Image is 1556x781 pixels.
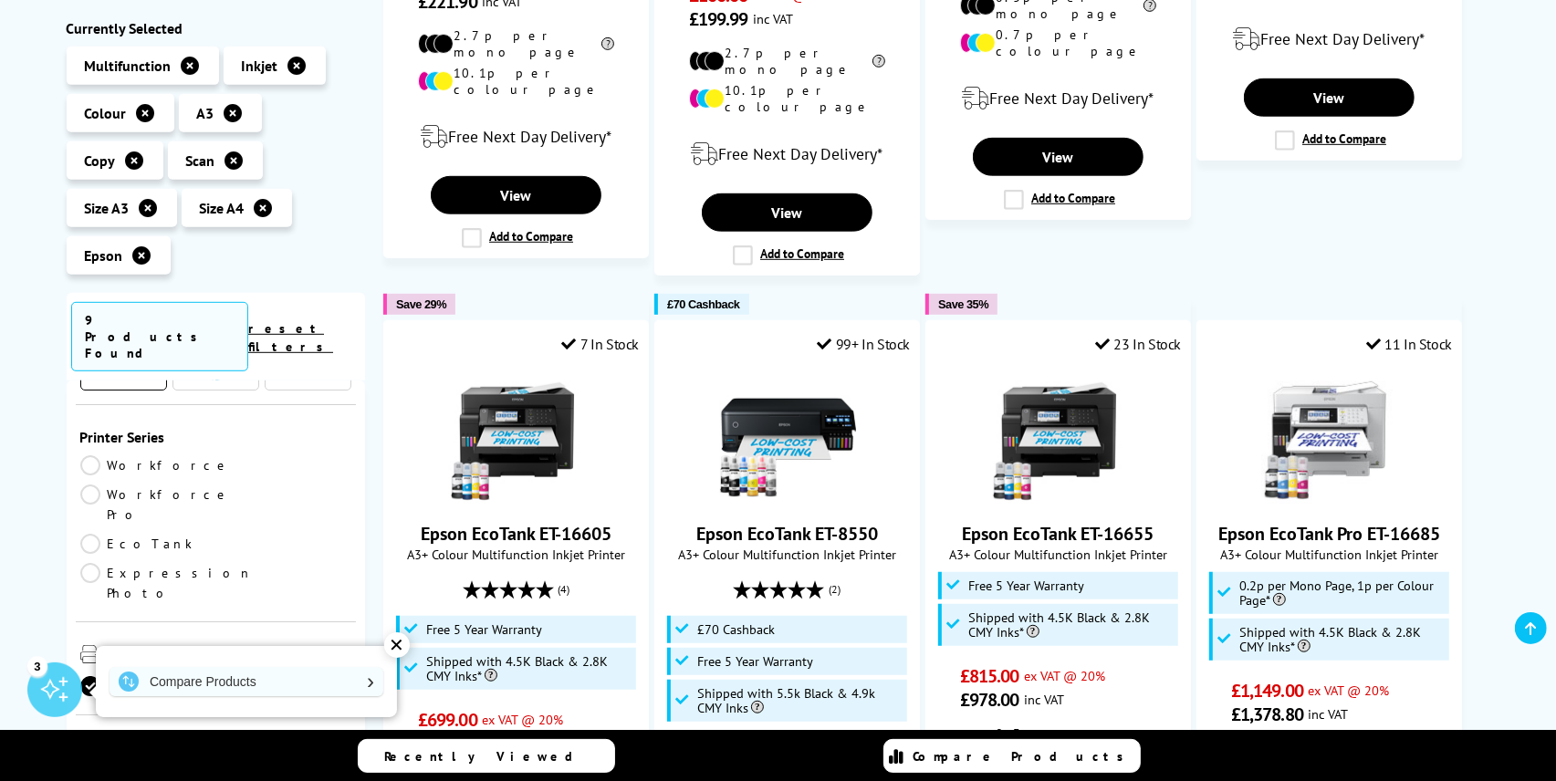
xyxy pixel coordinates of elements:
span: ex VAT @ 20% [482,711,563,728]
a: Workforce [80,454,232,474]
a: View [431,176,600,214]
span: A3+ Colour Multifunction Inkjet Printer [393,546,639,563]
button: Save 35% [925,294,997,315]
span: Save 35% [938,297,988,311]
div: modal_delivery [664,129,910,180]
span: 0.2p per Mono Page, 1p per Colour Page* [1239,578,1446,608]
span: Printer Series [80,427,352,445]
a: Epson EcoTank ET-8550 [696,522,878,546]
span: Free 5 Year Warranty [968,578,1084,593]
span: A3+ Colour Multifunction Inkjet Printer [664,546,910,563]
a: Compare Products [110,667,383,696]
span: Compare Products [914,748,1134,765]
a: View [1244,78,1414,117]
span: Multifunction [85,56,172,74]
img: Epson EcoTank ET-16655 [990,367,1127,504]
div: ✕ [384,632,410,658]
span: ex VAT @ 20% [1024,667,1105,684]
label: Add to Compare [1004,190,1115,210]
span: A3 [197,103,214,121]
div: 99+ In Stock [817,335,910,353]
span: Recently Viewed [385,748,592,765]
div: 3 [27,656,47,676]
span: Scan [186,151,215,169]
a: Workforce Pro [80,484,232,524]
span: Shipped with 4.5K Black & 2.8K CMY Inks* [1239,625,1446,654]
span: £70 Cashback [697,622,775,637]
span: Shipped with 4.5K Black & 2.8K CMY Inks* [968,610,1175,640]
span: Copy [85,151,116,169]
a: reset filters [248,319,333,354]
img: Epson EcoTank ET-8550 [719,367,856,504]
div: 11 In Stock [1366,335,1452,353]
li: 0.3p per mono page [960,725,1156,758]
a: Expression Photo [80,562,254,602]
button: £70 Cashback [654,294,748,315]
a: EcoTank [80,533,216,553]
span: £978.00 [960,688,1019,712]
span: Free 5 Year Warranty [697,654,813,669]
span: Shipped with 4.5K Black & 2.8K CMY Inks* [426,654,632,683]
label: Add to Compare [462,228,573,248]
div: 23 In Stock [1095,335,1181,353]
span: Colour [85,103,127,121]
a: Epson EcoTank Pro ET-16685 [1261,489,1398,507]
li: 10.1p per colour page [689,82,885,115]
a: Recently Viewed [358,739,615,773]
span: (4) [559,572,570,607]
li: 0.7p per colour page [960,26,1156,59]
li: 2.7p per mono page [689,45,885,78]
div: modal_delivery [935,73,1181,124]
label: Add to Compare [733,245,844,266]
a: Epson EcoTank ET-8550 [719,489,856,507]
span: Free 5 Year Warranty [426,622,542,637]
span: £1,378.80 [1231,703,1303,726]
span: £70 Cashback [667,297,739,311]
label: Add to Compare [1275,130,1386,151]
span: £815.00 [960,664,1019,688]
li: 10.1p per colour page [418,65,614,98]
a: Epson EcoTank ET-16655 [990,489,1127,507]
span: Save 29% [396,297,446,311]
span: £699.00 [418,708,477,732]
a: Epson EcoTank ET-16655 [963,522,1154,546]
a: View [702,193,872,232]
span: 9 Products Found [71,301,249,370]
span: A3+ Colour Multifunction Inkjet Printer [1206,546,1452,563]
a: View [973,138,1143,176]
span: inc VAT [753,10,793,27]
li: 2.7p per mono page [418,27,614,60]
img: Category [80,644,99,662]
span: Shipped with 5.5k Black & 4.9k CMY Inks [697,686,903,715]
a: Epson EcoTank ET-16605 [448,489,585,507]
span: Inkjet [242,56,278,74]
span: inc VAT [1024,691,1064,708]
button: Save 29% [383,294,455,315]
div: modal_delivery [1206,14,1452,65]
span: £199.99 [689,7,748,31]
img: Epson EcoTank Pro ET-16685 [1261,367,1398,504]
div: 7 In Stock [561,335,639,353]
span: Size A3 [85,198,130,216]
span: inc VAT [1308,705,1348,723]
span: (2) [830,572,841,607]
div: modal_delivery [393,111,639,162]
div: Currently Selected [67,18,366,36]
span: Epson [85,245,123,264]
span: ex VAT @ 20% [1308,682,1389,699]
a: Compare Products [883,739,1141,773]
span: Size A4 [200,198,245,216]
img: Epson EcoTank ET-16605 [448,367,585,504]
a: Epson EcoTank ET-16605 [421,522,612,546]
span: £1,149.00 [1231,679,1303,703]
a: Epson EcoTank Pro ET-16685 [1218,522,1440,546]
span: A3+ Colour Multifunction Inkjet Printer [935,546,1181,563]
